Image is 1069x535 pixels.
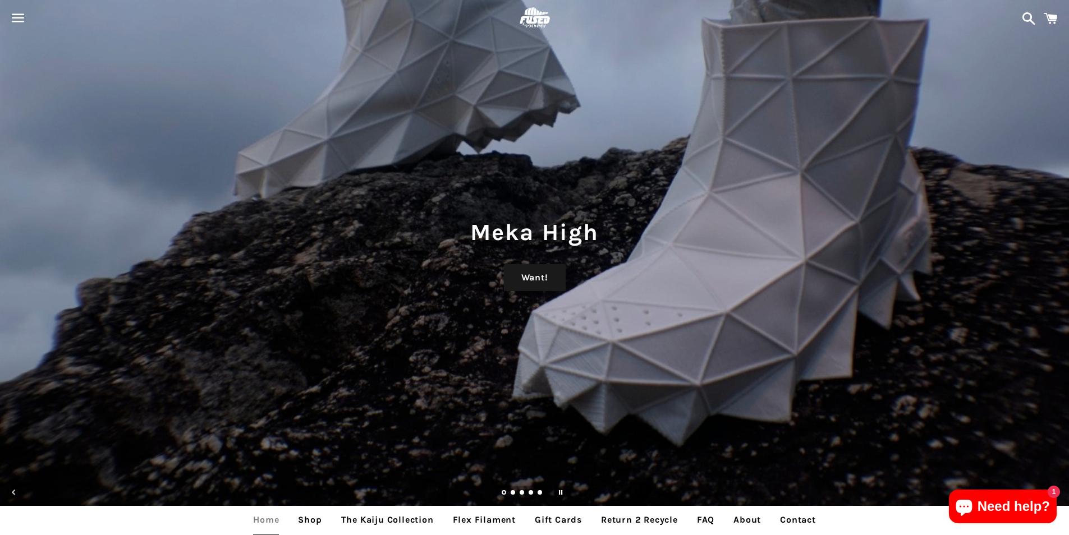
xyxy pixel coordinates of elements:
[245,506,287,534] a: Home
[1043,480,1067,505] button: Next slide
[11,216,1058,248] h1: Meka High
[529,491,534,496] a: Load slide 4
[2,480,26,505] button: Previous slide
[511,491,516,496] a: Load slide 2
[946,490,1060,526] inbox-online-store-chat: Shopify online store chat
[689,506,723,534] a: FAQ
[526,506,590,534] a: Gift Cards
[538,491,543,496] a: Load slide 5
[725,506,769,534] a: About
[333,506,442,534] a: The Kaiju Collection
[504,264,566,291] a: Want!
[772,506,824,534] a: Contact
[290,506,330,534] a: Shop
[444,506,524,534] a: Flex Filament
[520,491,525,496] a: Load slide 3
[502,491,507,496] a: Slide 1, current
[593,506,686,534] a: Return 2 Recycle
[548,480,573,505] button: Pause slideshow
